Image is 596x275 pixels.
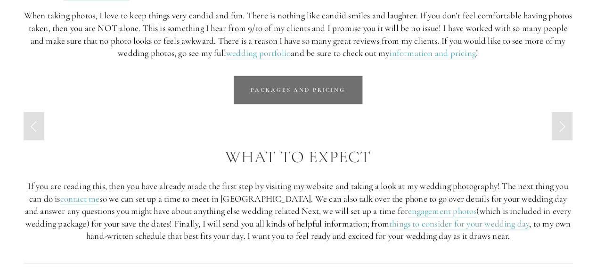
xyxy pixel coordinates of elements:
a: Packages and Pricing [234,76,362,104]
a: contact me [60,193,100,205]
a: information and pricing [389,47,475,59]
a: Next Slide [552,112,572,140]
a: Previous Slide [24,112,44,140]
p: When taking photos, I love to keep things very candid and fun. There is nothing like candid smile... [24,9,572,59]
p: If you are reading this, then you have already made the first step by visiting my website and tak... [24,180,572,243]
a: things to consider for your wedding day [389,218,529,230]
a: wedding portfolio [226,47,291,59]
a: engagement photos [408,205,476,217]
h2: What to Expect [24,148,572,166]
